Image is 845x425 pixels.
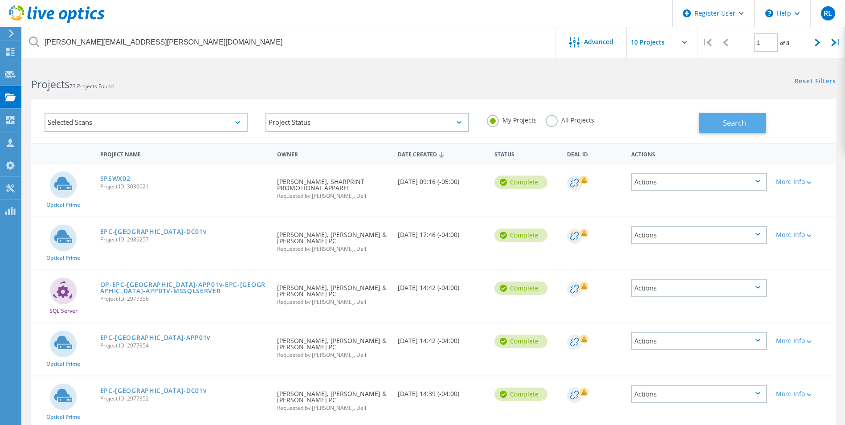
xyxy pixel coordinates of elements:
div: Actions [631,332,767,350]
div: [DATE] 14:42 (-04:00) [393,323,490,353]
a: Live Optics Dashboard [9,19,105,25]
div: Actions [631,226,767,244]
div: [DATE] 17:46 (-04:00) [393,217,490,247]
span: Requested by [PERSON_NAME], Dell [277,246,389,252]
a: EPC-[GEOGRAPHIC_DATA]-DC01v [100,388,207,394]
a: EPC-[GEOGRAPHIC_DATA]-DC01v [100,229,207,235]
span: Project ID: 2977356 [100,296,269,302]
span: Requested by [PERSON_NAME], Dell [277,352,389,358]
div: Complete [494,335,547,348]
div: Actions [627,145,772,162]
div: Actions [631,173,767,191]
div: [DATE] 14:39 (-04:00) [393,376,490,406]
div: [DATE] 09:16 (-05:00) [393,164,490,194]
a: OP-EPC-[GEOGRAPHIC_DATA]-APP01v-EPC-[GEOGRAPHIC_DATA]-APP01V-MSSQLSERVER [100,282,269,294]
button: Search [699,113,766,133]
span: Optical Prime [46,255,80,261]
div: Actions [631,385,767,403]
div: Project Status [265,113,469,132]
div: More Info [776,232,832,238]
span: Search [723,118,746,128]
span: Project ID: 2977352 [100,396,269,401]
input: Search projects by name, owner, ID, company, etc [22,27,556,58]
div: More Info [776,391,832,397]
div: | [698,27,716,58]
div: [PERSON_NAME], SHARPRINT PROMOTIONAL APPAREL [273,164,393,208]
span: Requested by [PERSON_NAME], Dell [277,193,389,199]
div: Deal Id [563,145,627,162]
div: More Info [776,179,832,185]
div: Complete [494,176,547,189]
div: Complete [494,388,547,401]
span: Advanced [584,39,613,45]
b: Projects [31,77,69,91]
span: Project ID: 3030621 [100,184,269,189]
span: 73 Projects Found [69,82,114,90]
span: Optical Prime [46,414,80,420]
div: Status [490,145,563,162]
a: Reset Filters [795,78,836,86]
div: [PERSON_NAME], [PERSON_NAME] & [PERSON_NAME] PC [273,270,393,314]
div: Owner [273,145,393,162]
div: Selected Scans [45,113,248,132]
div: [PERSON_NAME], [PERSON_NAME] & [PERSON_NAME] PC [273,217,393,261]
a: EPC-[GEOGRAPHIC_DATA]-APP01v [100,335,211,341]
span: Project ID: 2986257 [100,237,269,242]
div: Date Created [393,145,490,162]
div: Complete [494,229,547,242]
div: More Info [776,338,832,344]
div: Complete [494,282,547,295]
span: Requested by [PERSON_NAME], Dell [277,299,389,305]
span: RL [824,10,832,17]
label: My Projects [487,115,537,123]
div: [PERSON_NAME], [PERSON_NAME] & [PERSON_NAME] PC [273,323,393,367]
label: All Projects [546,115,594,123]
svg: \n [765,9,773,17]
span: SQL Server [49,308,78,314]
div: | [827,27,845,58]
span: Optical Prime [46,202,80,208]
span: of 8 [780,39,789,47]
div: [PERSON_NAME], [PERSON_NAME] & [PERSON_NAME] PC [273,376,393,420]
a: SPSWX02 [100,176,131,182]
span: Requested by [PERSON_NAME], Dell [277,405,389,411]
div: Actions [631,279,767,297]
span: Project ID: 2977354 [100,343,269,348]
div: [DATE] 14:42 (-04:00) [393,270,490,300]
div: Project Name [96,145,273,162]
span: Optical Prime [46,361,80,367]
